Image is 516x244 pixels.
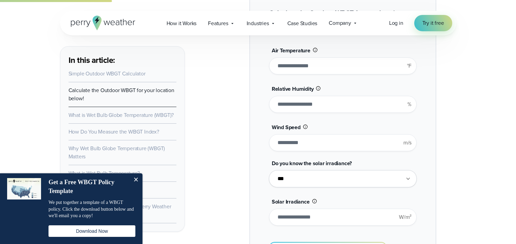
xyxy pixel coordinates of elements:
[414,15,452,31] a: Try it free
[287,19,318,28] span: Case Studies
[329,19,351,27] span: Company
[272,47,310,54] span: Air Temperature
[272,123,301,131] span: Wind Speed
[69,128,159,136] a: How Do You Measure the WBGT Index?
[272,159,352,167] span: Do you know the solar irradiance?
[272,198,310,206] span: Solar Irradiance
[49,178,128,195] h4: Get a Free WBGT Policy Template
[167,19,197,28] span: How it Works
[69,55,176,66] h3: In this article:
[269,8,417,28] h2: Calculate the Outdoor WBGT for your location below!
[247,19,269,28] span: Industries
[389,19,403,27] a: Log in
[49,225,135,237] button: Download Now
[208,19,228,28] span: Features
[69,111,174,119] a: What is Wet Bulb Globe Temperature (WBGT)?
[272,85,314,93] span: Relative Humidity
[69,169,140,177] a: What is Wet Bulb Temperature?
[422,19,444,27] span: Try it free
[129,173,142,187] button: Close
[161,16,203,30] a: How it Works
[69,86,174,102] a: Calculate the Outdoor WBGT for your location below!
[7,178,41,199] img: dialog featured image
[69,144,165,160] a: Why Wet Bulb Globe Temperature (WBGT) Matters
[49,199,135,219] p: We put together a template of a WBGT policy. Click the download button below and we'll email you ...
[69,70,146,77] a: Simple Outdoor WBGT Calculator
[282,16,323,30] a: Case Studies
